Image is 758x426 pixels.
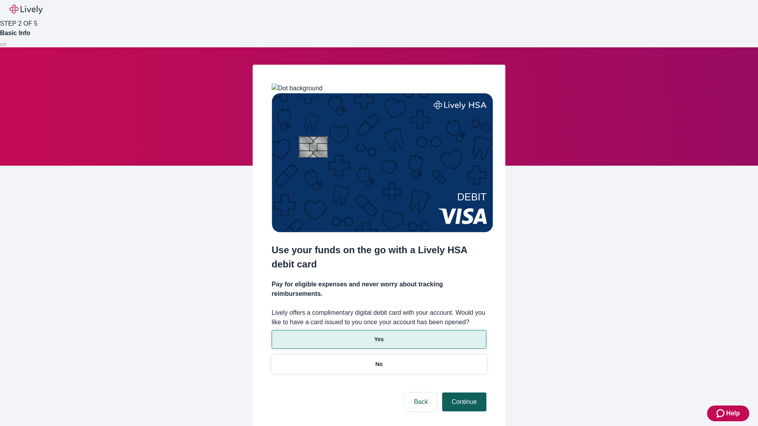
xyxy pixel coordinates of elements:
[717,409,726,418] svg: Zendesk support icon
[272,308,486,327] label: Lively offers a complimentary digital debit card with your account. Would you like to have a card...
[272,84,323,93] img: Dot background
[272,280,486,299] h4: Pay for eligible expenses and never worry about tracking reimbursements.
[374,335,384,344] p: Yes
[404,392,437,411] button: Back
[726,409,740,418] span: Help
[272,243,486,271] h2: Use your funds on the go with a Lively HSA debit card
[9,5,43,14] img: Lively
[272,330,486,349] button: Yes
[375,360,383,368] p: No
[272,355,486,374] button: No
[707,405,749,421] button: Zendesk support iconHelp
[272,93,493,232] img: Debit card
[442,392,486,411] button: Continue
